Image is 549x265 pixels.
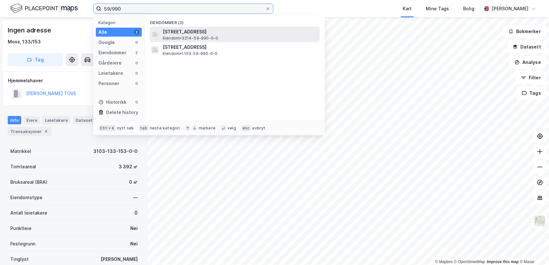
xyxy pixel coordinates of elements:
[252,126,265,131] div: avbryt
[517,87,546,100] button: Tags
[227,126,236,131] div: velg
[98,28,107,36] div: Alle
[150,126,180,131] div: neste kategori
[106,109,138,116] div: Delete history
[517,234,549,265] iframe: Chat Widget
[98,49,126,57] div: Eiendommer
[145,15,325,27] div: Eiendommer (2)
[73,116,97,124] div: Datasett
[130,225,138,232] div: Nei
[134,60,139,66] div: 0
[10,163,36,171] div: Tomteareal
[98,69,123,77] div: Leietakere
[10,194,42,201] div: Eiendomstype
[130,240,138,248] div: Nei
[98,39,115,46] div: Google
[517,234,549,265] div: Kontrollprogram for chat
[509,56,546,69] button: Analyse
[43,128,49,135] div: 4
[24,116,40,124] div: Eiere
[454,260,485,264] a: OpenStreetMap
[134,81,139,86] div: 0
[98,80,119,87] div: Personer
[516,71,546,84] button: Filter
[8,116,21,124] div: Info
[101,255,138,263] div: [PERSON_NAME]
[134,100,139,105] div: 0
[8,25,52,35] div: Ingen adresse
[534,215,546,227] img: Z
[8,127,52,136] div: Transaksjoner
[98,125,116,131] div: Ctrl + k
[129,178,138,186] div: 0 ㎡
[403,5,412,13] div: Kart
[492,5,528,13] div: [PERSON_NAME]
[10,178,47,186] div: Bruksareal (BRA)
[101,4,265,13] input: Søk på adresse, matrikkel, gårdeiere, leietakere eller personer
[134,50,139,55] div: 2
[93,147,138,155] div: 3103-133-153-0-0
[241,125,251,131] div: esc
[8,38,41,46] div: Moss, 133/153
[10,147,31,155] div: Matrikkel
[139,125,149,131] div: tab
[119,163,138,171] div: 3 392 ㎡
[463,5,474,13] div: Bolig
[134,209,138,217] div: 0
[8,53,63,66] button: Tag
[435,260,453,264] a: Mapbox
[117,126,134,131] div: nytt søk
[134,30,139,35] div: 2
[507,40,546,53] button: Datasett
[98,20,142,25] div: Kategori
[10,209,47,217] div: Antall leietakere
[8,77,140,84] div: Hjemmelshaver
[163,28,317,36] span: [STREET_ADDRESS]
[10,3,78,14] img: logo.f888ab2527a4732fd821a326f86c7f29.svg
[163,51,218,56] span: Eiendom • 1103-59-990-0-0
[163,43,317,51] span: [STREET_ADDRESS]
[487,260,519,264] a: Improve this map
[133,194,138,201] div: —
[163,36,218,41] span: Eiendom • 3214-59-990-0-0
[426,5,449,13] div: Mine Tags
[134,40,139,45] div: 0
[98,59,122,67] div: Gårdeiere
[10,255,29,263] div: Tinglyst
[10,225,32,232] div: Punktleie
[134,71,139,76] div: 0
[98,98,126,106] div: Historikk
[503,25,546,38] button: Bokmerker
[42,116,70,124] div: Leietakere
[199,126,215,131] div: markere
[10,240,35,248] div: Festegrunn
